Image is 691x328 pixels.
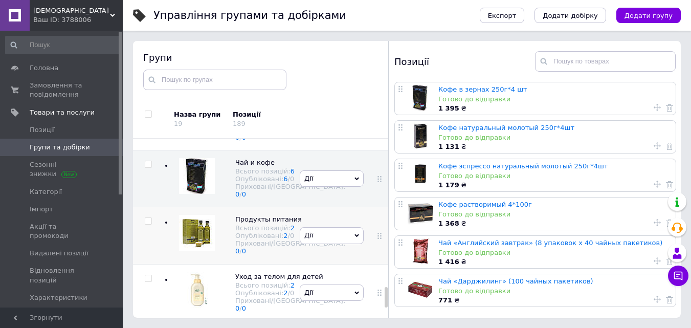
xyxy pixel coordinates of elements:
a: 6 [283,175,287,183]
a: Видалити товар [666,218,673,227]
div: Всього позицій: [235,167,345,175]
div: Опубліковані: [235,232,345,239]
span: Додати групу [625,12,673,19]
button: Додати добірку [534,8,606,23]
div: Всього позицій: [235,224,345,232]
div: ₴ [438,142,671,151]
a: 2 [291,281,295,289]
span: Акції та промокоди [30,222,95,240]
div: Всього позицій: [235,281,345,289]
div: ₴ [438,257,671,267]
a: Чай «Дарджилинг» (100 чайных пакетиков) [438,277,593,285]
span: Сезонні знижки [30,160,95,179]
a: 0 [235,190,239,198]
b: 1 416 [438,258,459,266]
span: / [239,247,246,255]
a: Видалити товар [666,180,673,189]
a: Кофе эспрессо натуральный молотый 250г*4шт [438,162,608,170]
span: Svitanok [33,6,110,15]
span: Додати добірку [543,12,598,19]
div: 0 [290,175,294,183]
a: 2 [283,232,287,239]
img: Уход за телом для детей [179,272,215,308]
a: 2 [291,224,295,232]
span: / [239,304,246,312]
span: Замовлення та повідомлення [30,81,95,99]
img: Чай и кофе [179,158,215,194]
span: / [288,232,295,239]
span: Дії [304,289,313,296]
div: Готово до відправки [438,171,671,181]
div: 0 [290,289,294,297]
span: Відновлення позицій [30,266,95,285]
h1: Управління групами та добірками [153,9,346,21]
a: 2 [283,289,287,297]
span: Чай и кофе [235,159,275,166]
button: Чат з покупцем [668,266,688,286]
span: Категорії [30,187,62,196]
button: Додати групу [616,8,681,23]
span: Видалені позиції [30,249,88,258]
b: 1 368 [438,220,459,227]
div: Приховані/[GEOGRAPHIC_DATA]: [235,239,345,255]
a: 0 [242,247,246,255]
img: Продукты питания [179,215,215,251]
a: 0 [235,247,239,255]
span: Дії [304,231,313,239]
div: Назва групи [174,110,225,119]
div: Готово до відправки [438,248,671,257]
a: Видалити товар [666,103,673,112]
div: Приховані/[GEOGRAPHIC_DATA]: [235,183,345,198]
input: Пошук по групах [143,70,286,90]
span: / [239,190,246,198]
span: Дії [304,174,313,182]
span: Товари та послуги [30,108,95,117]
div: 189 [233,120,246,127]
span: Продукты питания [235,215,302,223]
a: Кофе растворимый 4*100г [438,201,532,208]
div: Приховані/[GEOGRAPHIC_DATA]: [235,297,345,312]
input: Пошук по товарах [535,51,676,72]
div: ₴ [438,181,671,190]
div: Готово до відправки [438,95,671,104]
div: Групи [143,51,378,64]
a: Кофе натуральный молотый 250г*4шт [438,124,574,132]
div: Готово до відправки [438,287,671,296]
a: Видалити товар [666,141,673,150]
span: Характеристики [30,293,87,302]
span: Позиції [30,125,55,135]
div: ₴ [438,219,671,228]
a: 0 [235,304,239,312]
a: 6 [291,167,295,175]
a: Чай «Английский завтрак» (8 упаковок х 40 чайных пакетиков) [438,239,662,247]
a: Видалити товар [666,295,673,304]
span: Імпорт [30,205,53,214]
div: 19 [174,120,183,127]
a: 0 [242,304,246,312]
span: / [288,175,295,183]
span: Групи та добірки [30,143,90,152]
span: / [288,289,295,297]
div: Готово до відправки [438,210,671,219]
span: Уход за телом для детей [235,273,323,280]
div: ₴ [438,296,671,305]
div: Ваш ID: 3788006 [33,15,123,25]
input: Пошук [5,36,121,54]
div: Опубліковані: [235,175,345,183]
b: 1 179 [438,181,459,189]
span: Головна [30,63,58,73]
b: 1 131 [438,143,459,150]
a: Кофе в зернах 250г*4 шт [438,85,527,93]
a: Видалити товар [666,256,673,266]
span: Експорт [488,12,517,19]
div: 0 [290,232,294,239]
div: ₴ [438,104,671,113]
div: Позиції [233,110,320,119]
div: Опубліковані: [235,289,345,297]
button: Експорт [480,8,525,23]
a: 0 [242,190,246,198]
b: 771 [438,296,452,304]
div: Позиції [394,51,535,72]
b: 1 395 [438,104,459,112]
div: Готово до відправки [438,133,671,142]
